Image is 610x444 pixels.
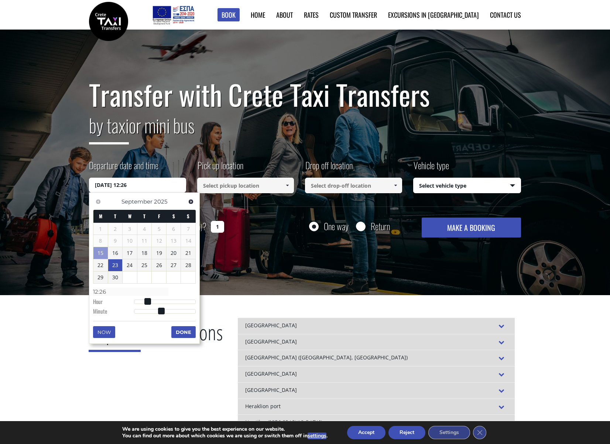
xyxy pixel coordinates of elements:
a: 15 [93,247,108,259]
a: 24 [123,259,137,271]
span: 2 [108,223,123,235]
button: MAKE A BOOKING [422,218,521,238]
button: Accept [347,426,385,439]
a: About [276,10,293,20]
span: Monday [99,212,102,220]
a: 19 [152,247,166,259]
a: 23 [108,259,123,271]
a: Rates [304,10,319,20]
button: Done [171,326,196,338]
span: 7 [181,223,195,235]
a: 29 [93,271,108,283]
span: 11 [137,235,152,247]
span: 6 [167,223,181,235]
a: 25 [137,259,152,271]
button: Reject [388,426,425,439]
a: 18 [137,247,152,259]
button: Settings [428,426,470,439]
span: Popular [89,318,141,352]
p: We are using cookies to give you the best experience on our website. [122,426,328,433]
span: Thursday [143,212,145,220]
span: Sunday [187,212,189,220]
input: Select pickup location [197,178,294,193]
label: Departure date and time [89,159,158,178]
a: Next [186,197,196,206]
div: [GEOGRAPHIC_DATA] [238,334,515,350]
span: 4 [137,223,152,235]
h2: or mini bus [89,110,521,150]
span: 2025 [154,198,167,205]
span: Saturday [172,212,175,220]
span: Select vehicle type [414,178,521,194]
div: [GEOGRAPHIC_DATA] [238,382,515,399]
span: 8 [93,235,108,247]
a: Custom Transfer [330,10,377,20]
a: Excursions in [GEOGRAPHIC_DATA] [388,10,479,20]
a: Book [217,8,240,22]
a: Previous [93,197,103,206]
button: Now [93,326,115,338]
h1: Transfer with Crete Taxi Transfers [89,79,521,110]
label: Drop off location [305,159,353,178]
a: 16 [108,247,123,259]
div: [GEOGRAPHIC_DATA] ([GEOGRAPHIC_DATA], [GEOGRAPHIC_DATA]) [238,350,515,366]
img: e-bannersEUERDF180X90.jpg [151,4,195,26]
span: Tuesday [114,212,116,220]
span: Previous [95,199,101,205]
a: Contact us [490,10,521,20]
label: Vehicle type [413,159,449,178]
span: 10 [123,235,137,247]
span: 1 [93,223,108,235]
label: Pick up location [197,159,243,178]
a: 27 [167,259,181,271]
img: Crete Taxi Transfers | Safe Taxi Transfer Services from to Heraklion Airport, Chania Airport, Ret... [89,2,128,41]
span: 14 [181,235,195,247]
h2: Destinations [89,318,223,358]
a: 20 [167,247,181,259]
input: Select drop-off location [305,178,402,193]
span: 9 [108,235,123,247]
span: 3 [123,223,137,235]
dt: Minute [93,307,134,317]
a: Crete Taxi Transfers | Safe Taxi Transfer Services from to Heraklion Airport, Chania Airport, Ret... [89,17,128,24]
button: settings [308,433,326,439]
a: Show All Items [389,178,401,193]
a: 22 [93,259,108,271]
div: [GEOGRAPHIC_DATA] [238,318,515,334]
label: Return [371,222,390,231]
a: 21 [181,247,195,259]
p: You can find out more about which cookies we are using or switch them off in . [122,433,328,439]
span: Wednesday [128,212,131,220]
a: Home [251,10,265,20]
div: Nautilux ([GEOGRAPHIC_DATA]) [238,414,515,431]
label: One way [324,222,349,231]
button: Close GDPR Cookie Banner [473,426,486,439]
span: 13 [167,235,181,247]
div: Heraklion port [238,399,515,415]
span: Next [188,199,194,205]
span: 12 [152,235,166,247]
a: Show All Items [281,178,294,193]
a: 28 [181,259,195,271]
dt: Hour [93,298,134,307]
div: [GEOGRAPHIC_DATA] [238,366,515,382]
span: 5 [152,223,166,235]
span: by taxi [89,111,129,144]
a: 17 [123,247,137,259]
span: September [121,198,152,205]
a: 26 [152,259,166,271]
a: 30 [108,271,123,283]
span: Friday [158,212,160,220]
